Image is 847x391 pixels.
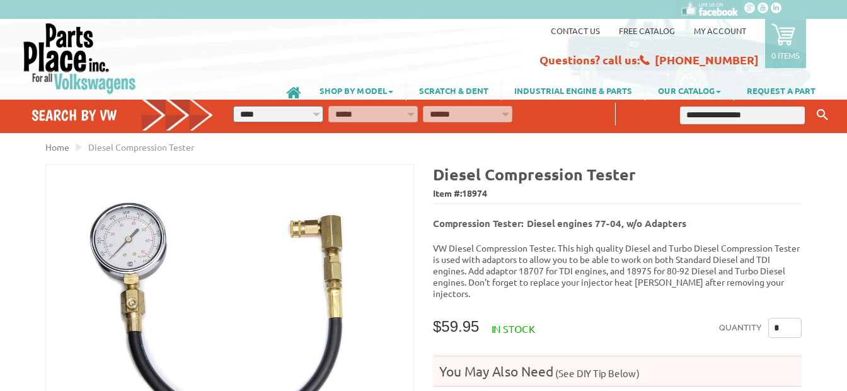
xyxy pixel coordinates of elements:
[813,105,832,125] button: Keyword Search
[32,106,214,124] h4: Search by VW
[88,141,194,153] span: Diesel Compression Tester
[307,79,406,101] a: SHOP BY MODEL
[433,164,636,184] b: Diesel Compression Tester
[433,242,802,299] p: VW Diesel Compression Tester. This high quality Diesel and Turbo Diesel Compression Tester is use...
[433,318,479,335] span: $59.95
[694,25,746,36] a: My Account
[433,217,686,230] b: Compression Tester: Diesel engines 77-04, w/o Adapters
[619,25,675,36] a: Free Catalog
[433,185,802,203] span: Item #:
[45,141,69,153] a: Home
[22,22,137,95] img: Parts Place Inc!
[734,79,828,101] a: REQUEST A PART
[462,187,487,199] span: 18974
[771,50,800,61] p: 0 items
[551,25,600,36] a: Contact us
[492,322,535,335] span: In stock
[553,367,640,379] span: (See DIY Tip Below)
[765,19,806,68] a: 0 items
[406,79,501,101] a: SCRATCH & DENT
[502,79,645,101] a: INDUSTRIAL ENGINE & PARTS
[719,318,762,338] label: Quantity
[645,79,734,101] a: OUR CATALOG
[433,363,802,380] h4: You May Also Need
